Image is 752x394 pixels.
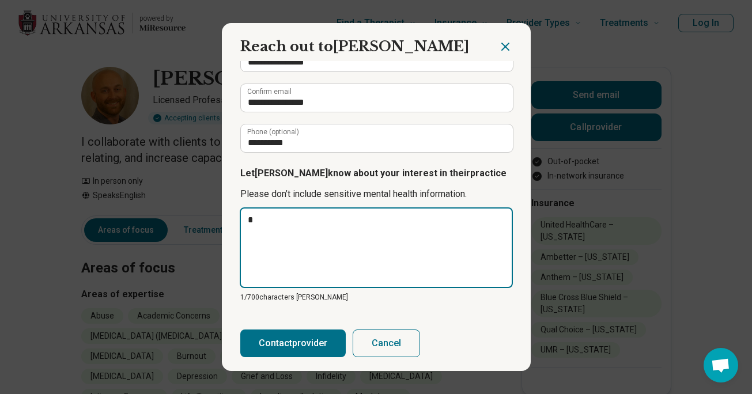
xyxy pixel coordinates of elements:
span: Reach out to [PERSON_NAME] [240,38,469,55]
p: 1/ 700 characters [PERSON_NAME] [240,292,512,302]
label: Phone (optional) [247,128,299,135]
label: Confirm email [247,88,292,95]
button: Close dialog [498,40,512,54]
p: Please don’t include sensitive mental health information. [240,187,512,201]
p: Let [PERSON_NAME] know about your interest in their practice [240,166,512,180]
button: Contactprovider [240,329,346,357]
button: Cancel [353,329,420,357]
